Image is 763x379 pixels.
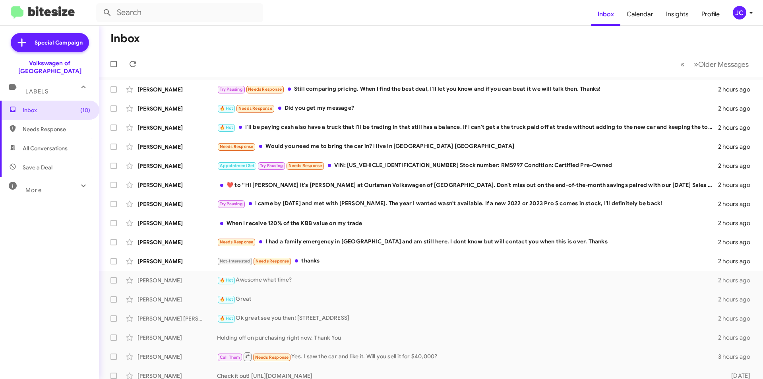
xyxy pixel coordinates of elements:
span: Needs Response [248,87,282,92]
div: I had a family emergency in [GEOGRAPHIC_DATA] and am still here. I dont know but will contact you... [217,237,718,247]
div: Great [217,295,718,304]
div: [PERSON_NAME] [137,257,217,265]
div: 3 hours ago [718,353,757,361]
a: Profile [695,3,726,26]
a: Insights [660,3,695,26]
span: 🔥 Hot [220,125,233,130]
span: Save a Deal [23,163,52,171]
div: [PERSON_NAME] [137,200,217,208]
span: 🔥 Hot [220,316,233,321]
div: JC [733,6,746,19]
span: Try Pausing [260,163,283,168]
span: Needs Response [220,144,254,149]
span: » [694,59,698,69]
div: Ok great see you then! [STREET_ADDRESS] [217,314,718,323]
div: [PERSON_NAME] [137,162,217,170]
span: Call Them [220,355,240,360]
div: Would you need me to bring the car in? I live in [GEOGRAPHIC_DATA] [GEOGRAPHIC_DATA] [217,142,718,151]
button: Next [689,56,753,72]
div: [PERSON_NAME] [137,238,217,246]
span: Needs Response [238,106,272,111]
div: 2 hours ago [718,162,757,170]
span: Inbox [23,106,90,114]
div: [PERSON_NAME] [137,124,217,132]
div: ​❤️​ to “ Hi [PERSON_NAME] it's [PERSON_NAME] at Ourisman Volkswagen of [GEOGRAPHIC_DATA]. Don't ... [217,181,718,189]
div: 2 hours ago [718,276,757,284]
div: 2 hours ago [718,257,757,265]
span: (10) [80,106,90,114]
div: I came by [DATE] and met with [PERSON_NAME]. The year I wanted wasn't available. If a new 2022 or... [217,199,718,208]
div: 2 hours ago [718,86,757,93]
div: [PERSON_NAME] [PERSON_NAME] [137,315,217,323]
input: Search [96,3,263,22]
span: Needs Response [289,163,322,168]
div: 2 hours ago [718,105,757,113]
div: Yes. I saw the car and like it. Will you sell it for $40,000? [217,352,718,362]
div: 2 hours ago [718,219,757,227]
span: Needs Response [220,239,254,245]
div: [PERSON_NAME] [137,181,217,189]
h1: Inbox [110,32,140,45]
span: Not-Interested [220,258,250,264]
span: Appointment Set [220,163,255,168]
div: [PERSON_NAME] [137,105,217,113]
span: 🔥 Hot [220,297,233,302]
span: « [680,59,685,69]
div: I'll be paying cash also have a truck that I'll be trading in that still has a balance. If I can'... [217,123,718,132]
div: 2 hours ago [718,295,757,303]
a: Inbox [591,3,620,26]
div: Did you get my message? [217,104,718,113]
span: More [25,187,42,194]
span: All Conversations [23,144,68,152]
nav: Page navigation example [676,56,753,72]
div: 2 hours ago [718,124,757,132]
div: 2 hours ago [718,143,757,151]
span: Special Campaign [35,39,83,47]
div: [PERSON_NAME] [137,276,217,284]
span: 🔥 Hot [220,278,233,283]
div: VIN: [US_VEHICLE_IDENTIFICATION_NUMBER] Stock number: RM5997 Condition: Certified Pre-Owned [217,161,718,170]
button: Previous [676,56,689,72]
button: JC [726,6,754,19]
div: thanks [217,257,718,266]
span: Try Pausing [220,87,243,92]
div: 2 hours ago [718,315,757,323]
div: 2 hours ago [718,238,757,246]
div: [PERSON_NAME] [137,353,217,361]
div: 2 hours ago [718,181,757,189]
span: 🔥 Hot [220,106,233,111]
div: Awesome what time? [217,276,718,285]
span: Labels [25,88,48,95]
div: [PERSON_NAME] [137,334,217,342]
div: 2 hours ago [718,200,757,208]
span: Needs Response [255,355,289,360]
div: Holding off on purchasing right now. Thank You [217,334,718,342]
div: 2 hours ago [718,334,757,342]
div: [PERSON_NAME] [137,295,217,303]
div: Still comparing pricing. When I find the best deal, I'll let you know and if you can beat it we w... [217,85,718,94]
div: When I receive 120% of the KBB value on my trade [217,219,718,227]
div: [PERSON_NAME] [137,143,217,151]
a: Calendar [620,3,660,26]
div: [PERSON_NAME] [137,86,217,93]
span: Older Messages [698,60,749,69]
a: Special Campaign [11,33,89,52]
span: Try Pausing [220,201,243,206]
span: Needs Response [23,125,90,133]
div: [PERSON_NAME] [137,219,217,227]
span: Needs Response [256,258,289,264]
